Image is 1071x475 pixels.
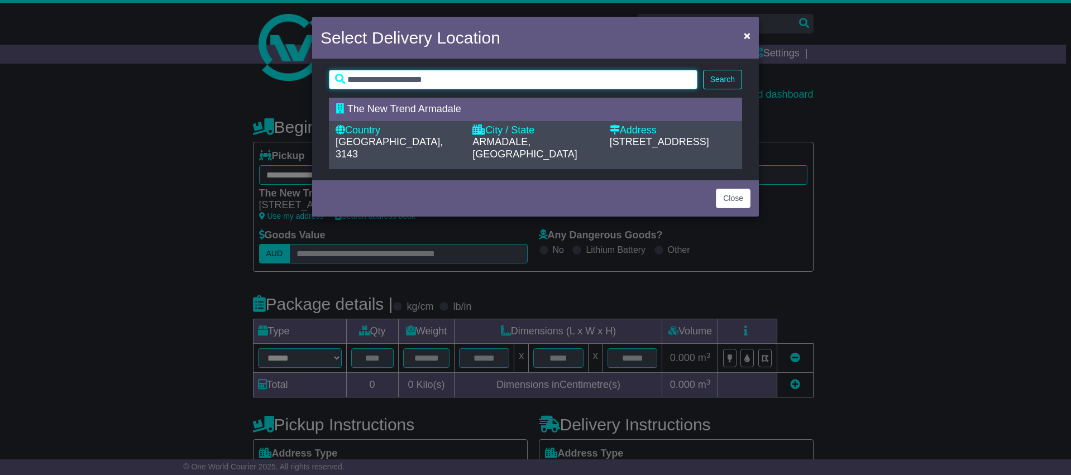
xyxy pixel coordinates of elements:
span: [STREET_ADDRESS] [610,136,709,147]
button: Search [703,70,742,89]
span: [GEOGRAPHIC_DATA], 3143 [336,136,443,160]
div: Address [610,124,735,137]
span: ARMADALE, [GEOGRAPHIC_DATA] [472,136,577,160]
button: Close [716,189,750,208]
span: The New Trend Armadale [347,103,461,114]
span: × [744,29,750,42]
button: Close [738,24,756,47]
div: Country [336,124,461,137]
h4: Select Delivery Location [321,25,500,50]
div: City / State [472,124,598,137]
